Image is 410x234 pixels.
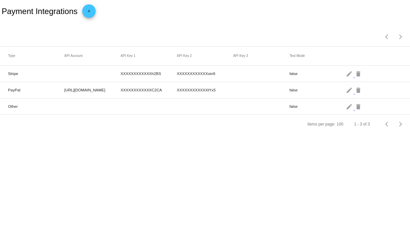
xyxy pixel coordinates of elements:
mat-icon: edit [346,68,354,79]
mat-header-cell: API Key 2 [177,54,233,58]
mat-cell: [URL][DOMAIN_NAME] [64,86,120,94]
mat-cell: XXXXXXXXXXXXC2CA [121,86,177,94]
mat-cell: XXXXXXXXXXXXoin9 [177,70,233,77]
mat-cell: Other [8,102,64,110]
div: 1 - 3 of 3 [354,122,370,127]
button: Next page [394,118,407,131]
mat-cell: Stripe [8,70,64,77]
h2: Payment Integrations [2,7,78,16]
mat-cell: PayPal [8,86,64,94]
mat-icon: edit [346,101,354,111]
button: Previous page [381,30,394,44]
button: Previous page [381,118,394,131]
mat-icon: delete [355,85,363,95]
mat-cell: XXXXXXXXXXXXh2BS [121,70,177,77]
mat-header-cell: API Account [64,54,120,58]
mat-icon: delete [355,68,363,79]
mat-icon: delete [355,101,363,111]
mat-icon: edit [346,85,354,95]
mat-cell: false [289,70,345,77]
mat-cell: false [289,86,345,94]
div: Items per page: [307,122,335,127]
mat-header-cell: Test Mode [289,54,345,58]
mat-cell: XXXXXXXXXXXXtYx5 [177,86,233,94]
mat-header-cell: Type [8,54,64,58]
mat-header-cell: API Key 1 [121,54,177,58]
mat-header-cell: API Key 3 [233,54,289,58]
mat-icon: add [85,9,93,17]
mat-cell: false [289,102,345,110]
button: Next page [394,30,407,44]
div: 100 [337,122,343,127]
